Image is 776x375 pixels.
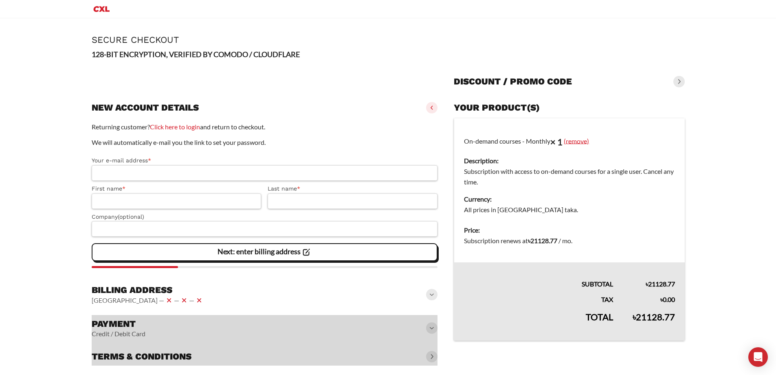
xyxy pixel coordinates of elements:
[92,122,438,132] p: Returning customer? and return to checkout.
[92,295,204,305] vaadin-horizontal-layout: [GEOGRAPHIC_DATA] — — —
[92,102,199,113] h3: New account details
[660,295,663,303] span: ৳
[150,123,200,131] a: Click here to login
[660,295,675,303] bdi: 0.00
[92,50,300,59] strong: 128-BIT ENCRYPTION, VERIFIED BY COMODO / CLOUDFLARE
[633,311,636,322] span: ৳
[92,284,204,296] h3: Billing address
[454,289,623,305] th: Tax
[92,137,438,148] p: We will automatically e-mail you the link to set your password.
[464,166,675,187] dd: Subscription with access to on-demand courses for a single user. Cancel any time.
[92,184,262,193] label: First name
[646,280,675,288] bdi: 21128.77
[748,347,768,367] div: Open Intercom Messenger
[454,76,572,87] h3: Discount / promo code
[633,311,675,322] bdi: 21128.77
[464,194,675,204] dt: Currency:
[268,184,437,193] label: Last name
[464,204,675,215] dd: All prices in [GEOGRAPHIC_DATA] taka.
[118,213,144,220] span: (optional)
[464,237,572,244] span: Subscription renews at .
[454,118,685,220] td: On-demand courses - Monthly
[528,237,530,244] span: ৳
[646,280,648,288] span: ৳
[564,137,589,144] a: (remove)
[92,156,438,165] label: Your e-mail address
[92,35,685,45] h1: Secure Checkout
[464,225,675,235] dt: Price:
[464,155,675,166] dt: Description:
[528,237,557,244] bdi: 21128.77
[454,305,623,341] th: Total
[558,237,571,244] span: / mo
[92,243,438,261] vaadin-button: Next: enter billing address
[454,262,623,289] th: Subtotal
[550,136,563,147] strong: × 1
[92,212,438,222] label: Company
